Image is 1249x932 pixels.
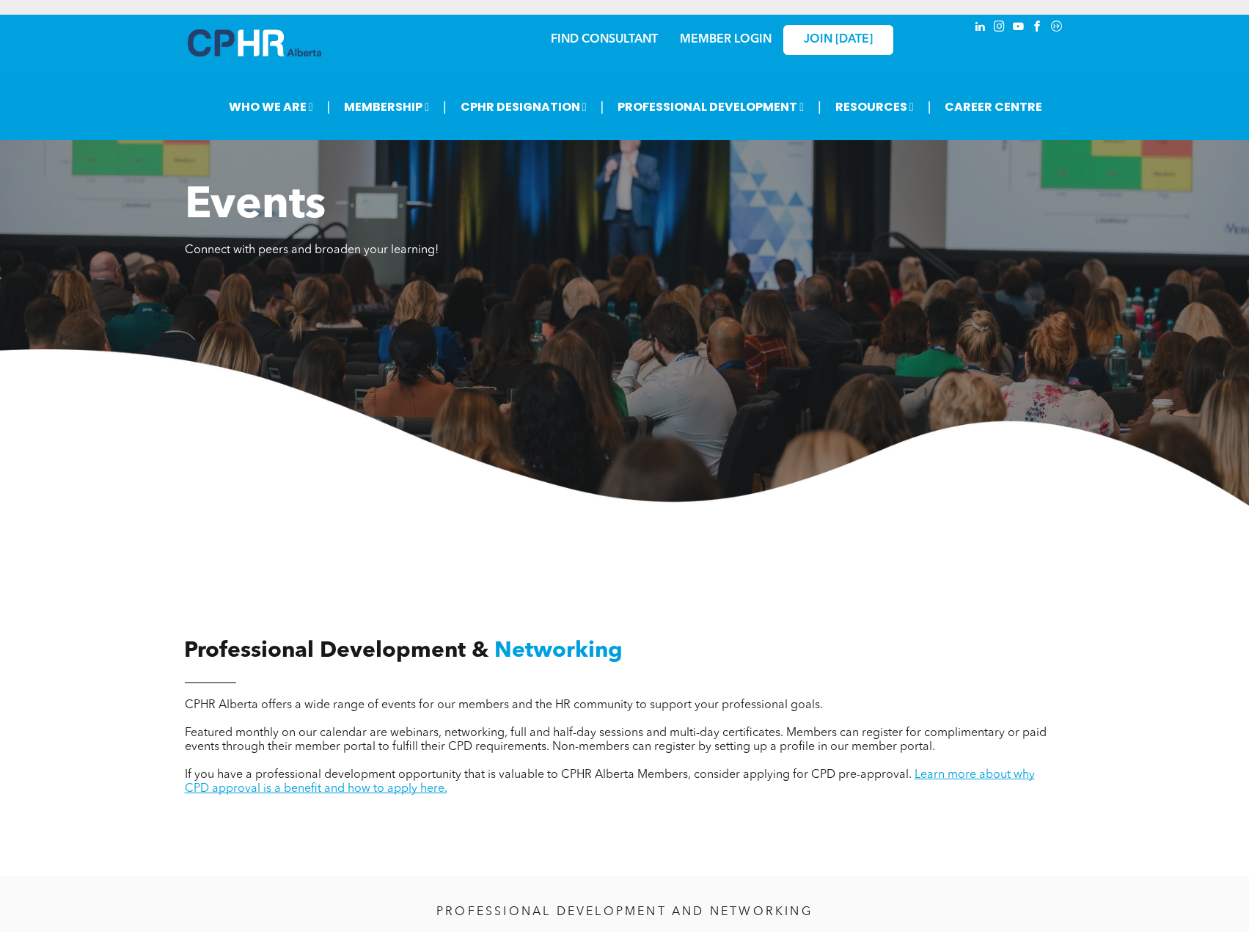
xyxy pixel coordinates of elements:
[1011,18,1027,38] a: youtube
[831,93,918,120] span: RESOURCES
[1049,18,1065,38] a: Social network
[185,244,439,256] span: Connect with peers and broaden your learning!
[436,906,813,918] span: PROFESSIONAL DEVELOPMENT AND NETWORKING
[804,33,873,47] span: JOIN [DATE]
[184,640,488,662] span: Professional Development &
[185,184,326,228] span: Events
[224,93,318,120] span: WHO WE ARE
[992,18,1008,38] a: instagram
[783,25,893,55] a: JOIN [DATE]
[185,769,912,781] span: If you have a professional development opportunity that is valuable to CPHR Alberta Members, cons...
[185,699,823,711] span: CPHR Alberta offers a wide range of events for our members and the HR community to support your p...
[680,34,772,45] a: MEMBER LOGIN
[188,29,321,57] img: A blue and white logo for cp alberta
[940,93,1047,120] a: CAREER CENTRE
[601,92,604,122] li: |
[928,92,931,122] li: |
[494,640,623,662] span: Networking
[818,92,821,122] li: |
[456,93,591,120] span: CPHR DESIGNATION
[613,93,808,120] span: PROFESSIONAL DEVELOPMENT
[1030,18,1046,38] a: facebook
[443,92,447,122] li: |
[551,34,658,45] a: FIND CONSULTANT
[327,92,331,122] li: |
[185,727,1047,753] span: Featured monthly on our calendar are webinars, networking, full and half-day sessions and multi-d...
[340,93,433,120] span: MEMBERSHIP
[185,769,1035,795] a: Learn more about why CPD approval is a benefit and how to apply here.
[973,18,989,38] a: linkedin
